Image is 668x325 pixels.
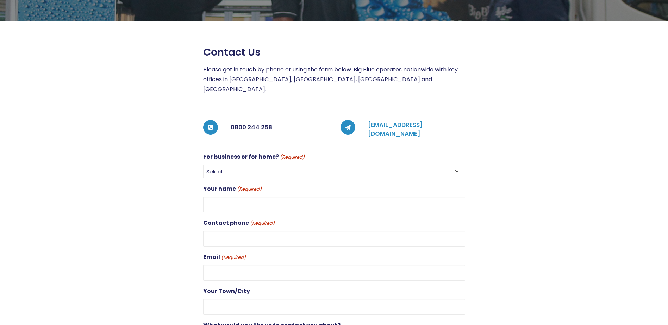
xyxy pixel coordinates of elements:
label: Your name [203,184,262,194]
span: (Required) [236,185,262,193]
label: Email [203,252,246,262]
span: (Required) [220,254,246,262]
label: For business or for home? [203,152,305,162]
span: (Required) [249,219,275,228]
span: Contact us [203,46,261,58]
a: [EMAIL_ADDRESS][DOMAIN_NAME] [368,121,423,138]
label: Contact phone [203,218,275,228]
p: Please get in touch by phone or using the form below. Big Blue operates nationwide with key offic... [203,65,465,94]
iframe: Chatbot [622,279,658,315]
h5: 0800 244 258 [231,121,328,135]
span: (Required) [279,153,305,161]
label: Your Town/City [203,286,250,296]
